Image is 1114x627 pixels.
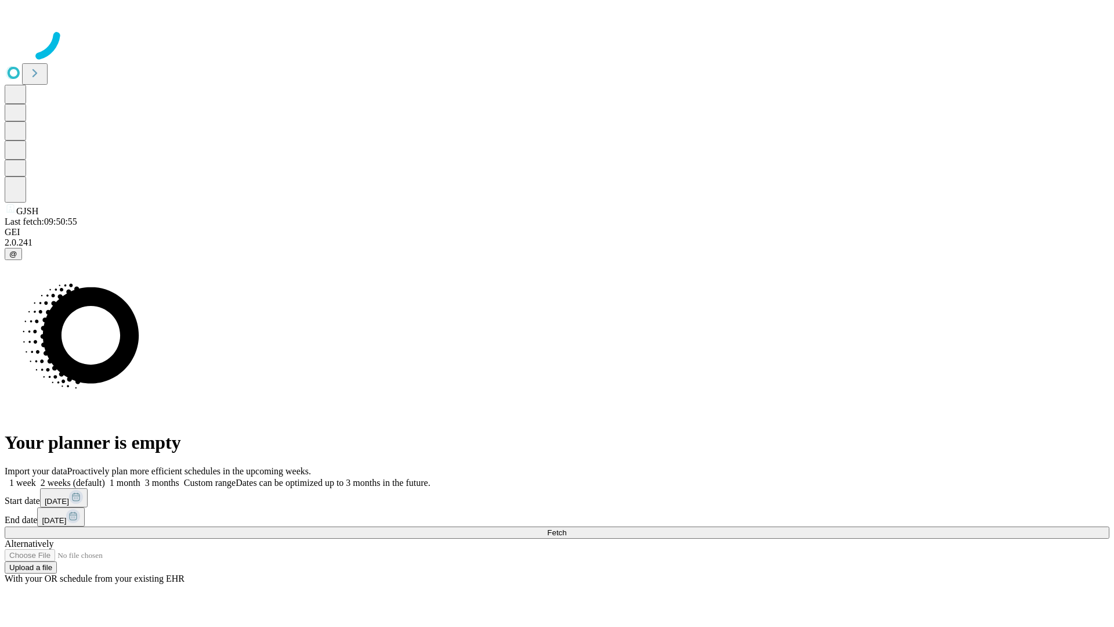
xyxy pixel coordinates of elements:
[41,478,105,488] span: 2 weeks (default)
[5,237,1109,248] div: 2.0.241
[110,478,140,488] span: 1 month
[5,248,22,260] button: @
[5,539,53,549] span: Alternatively
[547,528,566,537] span: Fetch
[236,478,430,488] span: Dates can be optimized up to 3 months in the future.
[5,227,1109,237] div: GEI
[9,250,17,258] span: @
[40,488,88,507] button: [DATE]
[67,466,311,476] span: Proactively plan more efficient schedules in the upcoming weeks.
[42,516,66,525] span: [DATE]
[9,478,36,488] span: 1 week
[184,478,236,488] span: Custom range
[5,574,185,583] span: With your OR schedule from your existing EHR
[5,561,57,574] button: Upload a file
[5,527,1109,539] button: Fetch
[37,507,85,527] button: [DATE]
[5,432,1109,453] h1: Your planner is empty
[5,488,1109,507] div: Start date
[5,507,1109,527] div: End date
[16,206,38,216] span: GJSH
[5,217,77,226] span: Last fetch: 09:50:55
[145,478,179,488] span: 3 months
[5,466,67,476] span: Import your data
[45,497,69,506] span: [DATE]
